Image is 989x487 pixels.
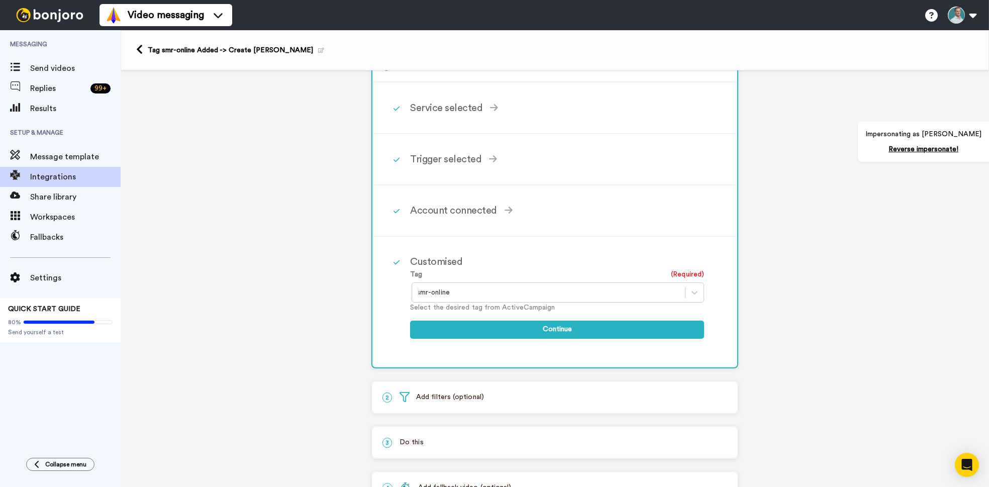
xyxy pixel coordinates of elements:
a: Reverse impersonate! [888,146,958,153]
span: QUICK START GUIDE [8,306,80,313]
img: bj-logo-header-white.svg [12,8,87,22]
div: Trigger selected [373,134,736,185]
div: 99 + [90,83,111,93]
span: Send videos [30,62,121,74]
span: Video messaging [128,8,204,22]
span: Integrations [30,171,121,183]
p: Impersonating as [PERSON_NAME] [865,129,981,139]
div: Customised [410,254,704,269]
p: Select the desired tag from ActiveCampaign [410,303,704,313]
p: Do this [382,437,727,448]
span: Fallbacks [30,231,121,243]
p: Add filters (optional) [382,392,727,403]
img: filter.svg [400,392,410,402]
span: 2 [382,393,392,403]
span: Message template [30,151,121,163]
div: Trigger selected [410,152,704,167]
div: Service selected [373,83,736,134]
span: Send yourself a test [8,328,113,336]
div: Service selected [410,101,704,116]
div: Open Intercom Messenger [955,453,979,477]
span: Workspaces [30,211,121,223]
div: 2Add filters (optional) [371,381,738,414]
label: Tag [410,269,422,280]
button: Collapse menu [26,458,94,471]
button: Continue [410,321,704,339]
span: Collapse menu [45,460,86,468]
div: 3Do this [371,426,738,459]
img: vm-color.svg [106,7,122,23]
span: 80% [8,318,21,326]
span: (Required) [671,269,704,280]
div: Account connected [373,185,736,237]
span: Replies [30,82,86,94]
span: Share library [30,191,121,203]
span: Settings [30,272,121,284]
span: Results [30,103,121,115]
div: Tag smr-online Added -> Create [PERSON_NAME] [148,45,324,55]
span: 3 [382,438,392,448]
div: Account connected [410,203,704,218]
